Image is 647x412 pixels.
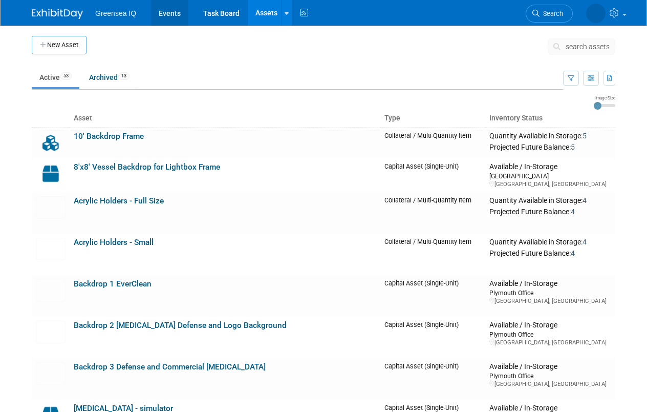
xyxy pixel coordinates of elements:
div: Available / In-Storage [489,362,611,372]
a: 8'x8' Vessel Backdrop for Lightbox Frame [74,162,220,172]
div: Projected Future Balance: [489,247,611,258]
span: search assets [566,43,610,51]
span: 53 [60,72,72,80]
div: Quantity Available in Storage: [489,196,611,205]
button: search assets [548,38,615,55]
span: 13 [118,72,130,80]
div: Available / In-Storage [489,162,611,172]
a: 10' Backdrop Frame [74,132,144,141]
span: 5 [583,132,587,140]
td: Collateral / Multi-Quantity Item [380,192,485,234]
a: Backdrop 3 Defense and Commercial [MEDICAL_DATA] [74,362,266,372]
th: Type [380,110,485,127]
a: Backdrop 2 [MEDICAL_DATA] Defense and Logo Background [74,321,287,330]
div: [GEOGRAPHIC_DATA], [GEOGRAPHIC_DATA] [489,380,611,388]
img: ExhibitDay [32,9,83,19]
span: 4 [583,196,587,204]
div: Projected Future Balance: [489,141,611,152]
button: New Asset [32,36,87,54]
div: Quantity Available in Storage: [489,132,611,141]
div: [GEOGRAPHIC_DATA], [GEOGRAPHIC_DATA] [489,297,611,305]
div: Available / In-Storage [489,321,611,330]
a: Acrylic Holders - Small [74,238,154,247]
a: Archived13 [81,68,137,87]
td: Capital Asset (Single-Unit) [380,275,485,317]
span: Search [540,10,563,17]
a: Acrylic Holders - Full Size [74,196,164,205]
span: 4 [583,238,587,246]
div: Available / In-Storage [489,279,611,289]
div: Plymouth Office [489,372,611,380]
div: Plymouth Office [489,330,611,339]
span: Greensea IQ [95,9,136,17]
a: Backdrop 1 EverClean [74,279,152,289]
td: Capital Asset (Single-Unit) [380,158,485,192]
div: [GEOGRAPHIC_DATA], [GEOGRAPHIC_DATA] [489,339,611,346]
td: Capital Asset (Single-Unit) [380,317,485,358]
span: 5 [571,143,575,151]
div: Image Size [594,95,615,101]
div: Quantity Available in Storage: [489,238,611,247]
a: Active53 [32,68,79,87]
img: Capital-Asset-Icon-2.png [36,162,66,185]
span: 4 [571,208,575,216]
td: Collateral / Multi-Quantity Item [380,234,485,275]
span: 4 [571,249,575,257]
div: Plymouth Office [489,289,611,297]
div: [GEOGRAPHIC_DATA], [GEOGRAPHIC_DATA] [489,180,611,188]
td: Capital Asset (Single-Unit) [380,358,485,400]
img: Collateral-Icon-2.png [36,132,66,154]
img: Dawn D'Angelillo [586,4,606,23]
a: Search [526,5,573,23]
div: [GEOGRAPHIC_DATA] [489,172,611,180]
div: Projected Future Balance: [489,205,611,217]
th: Asset [70,110,380,127]
td: Collateral / Multi-Quantity Item [380,127,485,158]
